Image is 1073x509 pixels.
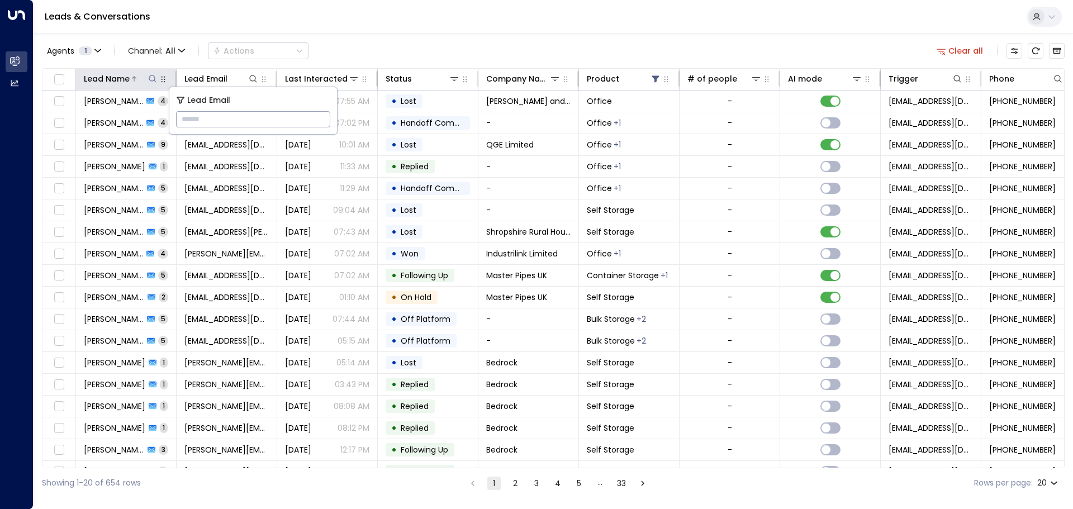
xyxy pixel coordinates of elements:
[687,72,762,85] div: # of people
[401,183,479,194] span: Handoff Completed
[84,183,144,194] span: Lewis Crask
[285,444,311,455] span: May 17, 2025
[158,118,168,127] span: 4
[728,96,732,107] div: -
[486,379,517,390] span: Bedrock
[478,199,579,221] td: -
[165,46,175,55] span: All
[336,357,369,368] p: 05:14 AM
[391,331,397,350] div: •
[84,139,144,150] span: Sofia Qadir
[391,440,397,459] div: •
[158,249,168,258] span: 4
[208,42,308,59] div: Button group with a nested menu
[52,160,66,174] span: Toggle select row
[661,270,668,281] div: Self Storage
[478,112,579,134] td: -
[594,477,607,490] div: …
[184,313,269,325] span: adeleuyan@gmail.com
[728,379,732,390] div: -
[340,183,369,194] p: 11:29 AM
[285,72,348,85] div: Last Interacted
[158,270,168,280] span: 5
[401,204,416,216] span: Lost
[334,248,369,259] p: 07:02 AM
[124,43,189,59] span: Channel:
[478,178,579,199] td: -
[184,72,227,85] div: Lead Email
[160,358,168,367] span: 1
[989,357,1056,368] span: +441234567890
[335,117,369,129] p: 07:02 PM
[391,418,397,437] div: •
[728,357,732,368] div: -
[989,96,1056,107] span: +447957490346
[636,477,649,490] button: Go to next page
[158,205,168,215] span: 5
[52,421,66,435] span: Toggle select row
[989,335,1056,346] span: +447563720169
[285,313,311,325] span: Aug 23, 2025
[637,335,646,346] div: Container Storage,Self Storage
[158,140,168,149] span: 9
[160,379,168,389] span: 1
[391,222,397,241] div: •
[184,466,269,477] span: fred.flinstone@bedrock.com
[587,335,635,346] span: Bulk Storage
[285,357,311,368] span: Aug 21, 2025
[486,270,547,281] span: Master Pipes UK
[52,269,66,283] span: Toggle select row
[974,477,1033,489] label: Rows per page:
[52,247,66,261] span: Toggle select row
[285,161,311,172] span: Sep 02, 2025
[989,313,1056,325] span: +447563720169
[478,308,579,330] td: -
[989,422,1056,434] span: +441234567890
[587,444,634,455] span: Self Storage
[334,270,369,281] p: 07:02 AM
[184,357,269,368] span: fred.flinstone@bedrock.com
[401,139,416,150] span: Lost
[728,313,732,325] div: -
[587,161,612,172] span: Office
[159,445,168,454] span: 3
[285,72,359,85] div: Last Interacted
[84,335,144,346] span: Adele Jones
[889,226,973,237] span: leads@space-station.co.uk
[889,117,973,129] span: leads@space-station.co.uk
[614,139,621,150] div: Storage
[1028,43,1043,59] span: Refresh
[401,444,448,455] span: Following Up
[333,313,369,325] p: 07:44 AM
[486,357,517,368] span: Bedrock
[989,139,1056,150] span: +447801466712
[84,204,144,216] span: Lorenza Aguilar
[184,401,269,412] span: fred.flinstone@bedrock.com
[401,161,429,172] span: Replied
[285,226,311,237] span: Sep 01, 2025
[401,466,448,477] span: Following Up
[401,292,431,303] span: On Hold
[1006,43,1022,59] button: Customize
[47,47,74,55] span: Agents
[334,401,369,412] p: 08:08 AM
[160,161,168,171] span: 1
[587,292,634,303] span: Self Storage
[285,248,311,259] span: Sep 01, 2025
[184,444,269,455] span: fred.flinstone@bedrock.com
[184,226,269,237] span: stuart.jobson@shropshirerural.co.uk
[587,226,634,237] span: Self Storage
[285,139,311,150] span: Sep 05, 2025
[587,204,634,216] span: Self Storage
[889,270,973,281] span: leads@space-station.co.uk
[335,96,369,107] p: 07:55 AM
[889,313,973,325] span: leads@space-station.co.uk
[285,183,311,194] span: Sep 02, 2025
[52,203,66,217] span: Toggle select row
[391,375,397,394] div: •
[386,72,412,85] div: Status
[391,462,397,481] div: •
[391,288,397,307] div: •
[184,335,269,346] span: adeleuyan@gmail.com
[728,139,732,150] div: -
